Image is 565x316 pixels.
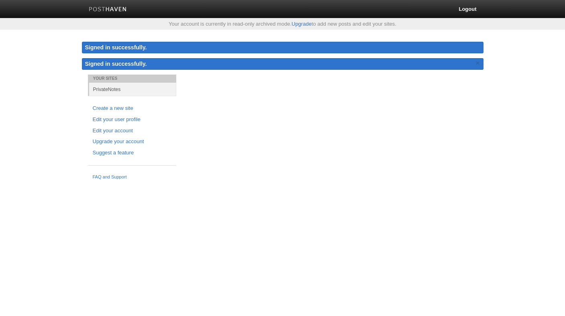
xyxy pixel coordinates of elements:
img: Posthaven-bar [89,7,127,13]
a: Upgrade [292,21,312,27]
div: Signed in successfully. [82,42,483,53]
div: Your account is currently in read-only archived mode. to add new posts and edit your sites. [82,21,483,26]
a: Edit your user profile [93,115,171,124]
a: PrivateNotes [89,83,176,96]
li: Your Sites [88,75,176,83]
span: Signed in successfully. [85,61,147,67]
a: Create a new site [93,104,171,113]
a: Upgrade your account [93,138,171,146]
a: × [474,58,481,68]
a: Edit your account [93,127,171,135]
a: Suggest a feature [93,149,171,157]
a: FAQ and Support [93,174,171,181]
